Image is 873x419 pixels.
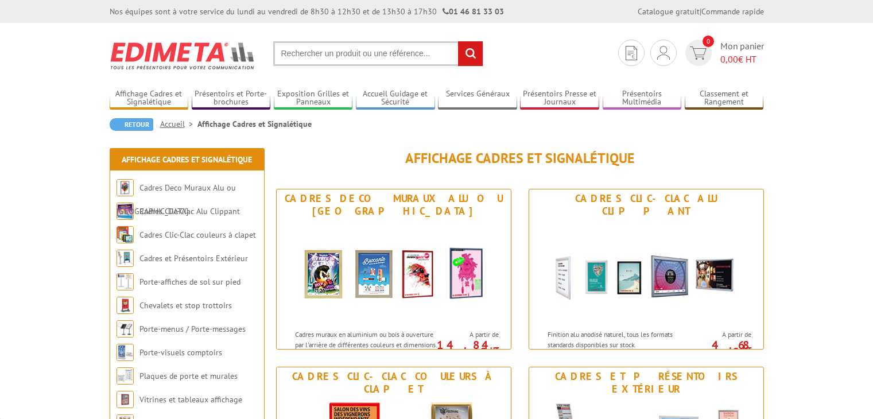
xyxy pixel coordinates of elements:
span: 0 [703,36,714,47]
img: Cadres Deco Muraux Alu ou Bois [288,220,500,324]
a: Cadres Deco Muraux Alu ou [GEOGRAPHIC_DATA] Cadres Deco Muraux Alu ou Bois Cadres muraux en alumi... [276,189,511,350]
a: Porte-affiches de sol sur pied [139,277,240,287]
img: Vitrines et tableaux affichage [117,391,134,408]
a: devis rapide 0 Mon panier 0,00€ HT [682,40,764,66]
img: Cadres Deco Muraux Alu ou Bois [117,179,134,196]
sup: HT [743,345,751,355]
span: A partir de [440,330,499,339]
a: Accueil [160,119,197,129]
a: Affichage Cadres et Signalétique [122,154,252,165]
a: Porte-menus / Porte-messages [139,324,246,334]
div: Cadres Clic-Clac couleurs à clapet [280,370,508,395]
img: Porte-menus / Porte-messages [117,320,134,337]
li: Affichage Cadres et Signalétique [197,118,312,130]
img: Porte-affiches de sol sur pied [117,273,134,290]
img: Cadres Clic-Clac Alu Clippant [540,220,752,324]
a: Commande rapide [701,6,764,17]
p: Cadres muraux en aluminium ou bois à ouverture par l'arrière de différentes couleurs et dimension... [295,329,437,369]
a: Présentoirs Multimédia [603,89,682,108]
a: Cadres Clic-Clac Alu Clippant [139,206,240,216]
a: Services Généraux [438,89,517,108]
a: Présentoirs et Porte-brochures [192,89,271,108]
input: rechercher [458,41,483,66]
span: Mon panier [720,40,764,66]
img: Porte-visuels comptoirs [117,344,134,361]
p: Finition alu anodisé naturel, tous les formats standards disponibles sur stock. [548,329,690,349]
p: 14.84 € [434,342,499,355]
div: Cadres et Présentoirs Extérieur [532,370,761,395]
a: Vitrines et tableaux affichage [139,394,242,405]
a: Cadres Clic-Clac couleurs à clapet [139,230,256,240]
a: Porte-visuels comptoirs [139,347,222,358]
a: Cadres Clic-Clac Alu Clippant Cadres Clic-Clac Alu Clippant Finition alu anodisé naturel, tous le... [529,189,764,350]
p: 4.68 € [687,342,751,355]
a: Catalogue gratuit [638,6,700,17]
span: € HT [720,53,764,66]
div: Cadres Clic-Clac Alu Clippant [532,192,761,218]
img: Plaques de porte et murales [117,367,134,385]
img: devis rapide [690,46,707,60]
a: Accueil Guidage et Sécurité [356,89,435,108]
img: Cadres Clic-Clac couleurs à clapet [117,226,134,243]
img: Cadres et Présentoirs Extérieur [117,250,134,267]
span: 0,00 [720,53,738,65]
a: Cadres et Présentoirs Extérieur [139,253,248,263]
span: A partir de [693,330,751,339]
a: Retour [110,118,153,131]
img: devis rapide [657,46,670,60]
a: Chevalets et stop trottoirs [139,300,232,311]
img: Edimeta [110,34,256,77]
a: Affichage Cadres et Signalétique [110,89,189,108]
a: Plaques de porte et murales [139,371,238,381]
strong: 01 46 81 33 03 [443,6,504,17]
a: Présentoirs Presse et Journaux [520,89,599,108]
div: Nos équipes sont à votre service du lundi au vendredi de 8h30 à 12h30 et de 13h30 à 17h30 [110,6,504,17]
h1: Affichage Cadres et Signalétique [276,151,764,166]
img: devis rapide [626,46,637,60]
a: Exposition Grilles et Panneaux [274,89,353,108]
input: Rechercher un produit ou une référence... [273,41,483,66]
a: Classement et Rangement [685,89,764,108]
div: | [638,6,764,17]
a: Cadres Deco Muraux Alu ou [GEOGRAPHIC_DATA] [117,183,236,216]
img: Chevalets et stop trottoirs [117,297,134,314]
div: Cadres Deco Muraux Alu ou [GEOGRAPHIC_DATA] [280,192,508,218]
sup: HT [490,345,499,355]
